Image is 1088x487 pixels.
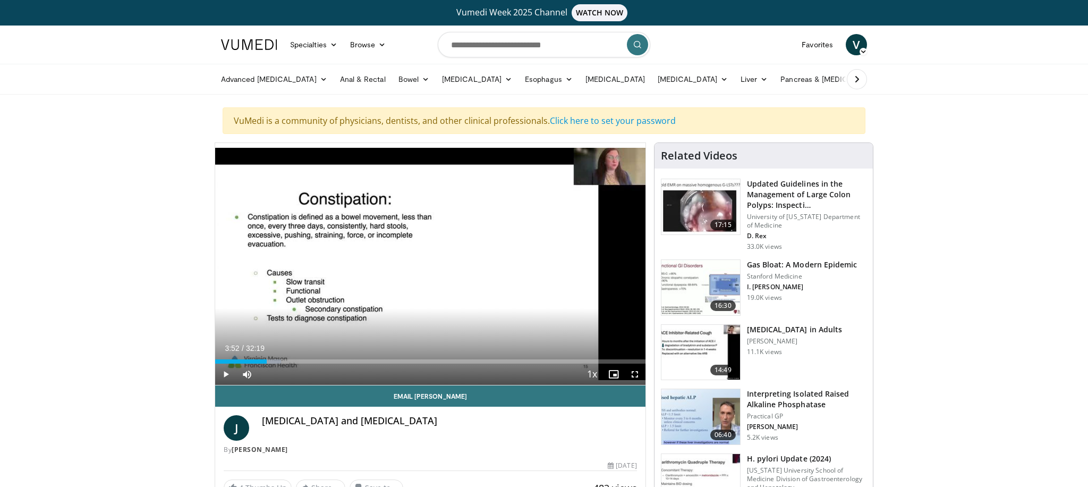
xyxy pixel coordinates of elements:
h3: Updated Guidelines in the Management of Large Colon Polyps: Inspecti… [747,179,866,211]
span: 16:30 [710,300,736,311]
a: Vumedi Week 2025 ChannelWATCH NOW [223,4,865,21]
a: Click here to set your password [550,115,676,127]
input: Search topics, interventions [438,32,650,57]
a: Liver [734,69,774,90]
button: Playback Rate [582,364,603,385]
img: 11950cd4-d248-4755-8b98-ec337be04c84.150x105_q85_crop-smart_upscale.jpg [661,325,740,380]
a: 06:40 Interpreting Isolated Raised Alkaline Phosphatase Practical GP [PERSON_NAME] 5.2K views [661,389,866,445]
a: Browse [344,34,393,55]
span: 32:19 [246,344,265,352]
a: Email [PERSON_NAME] [215,385,645,407]
h4: Related Videos [661,149,737,162]
video-js: Video Player [215,143,645,385]
p: Stanford Medicine [747,272,857,281]
h3: [MEDICAL_DATA] in Adults [747,324,842,335]
a: Favorites [795,34,839,55]
p: 33.0K views [747,242,782,251]
button: Fullscreen [624,364,645,385]
a: Esophagus [518,69,579,90]
a: [PERSON_NAME] [232,445,288,454]
span: 14:49 [710,365,736,375]
button: Play [215,364,236,385]
div: VuMedi is a community of physicians, dentists, and other clinical professionals. [223,107,865,134]
a: Specialties [284,34,344,55]
img: 480ec31d-e3c1-475b-8289-0a0659db689a.150x105_q85_crop-smart_upscale.jpg [661,260,740,315]
p: 11.1K views [747,348,782,356]
a: 17:15 Updated Guidelines in the Management of Large Colon Polyps: Inspecti… University of [US_STA... [661,179,866,251]
p: 19.0K views [747,293,782,302]
div: Progress Bar [215,359,645,364]
h3: Gas Bloat: A Modern Epidemic [747,259,857,270]
a: [MEDICAL_DATA] [651,69,734,90]
h3: Interpreting Isolated Raised Alkaline Phosphatase [747,389,866,410]
button: Enable picture-in-picture mode [603,364,624,385]
span: 06:40 [710,430,736,440]
span: 3:52 [225,344,239,352]
p: D. Rex [747,232,866,240]
a: 16:30 Gas Bloat: A Modern Epidemic Stanford Medicine I. [PERSON_NAME] 19.0K views [661,259,866,316]
div: [DATE] [608,461,636,471]
span: / [242,344,244,352]
p: I. [PERSON_NAME] [747,283,857,291]
span: 17:15 [710,220,736,230]
a: J [224,415,249,441]
p: 5.2K views [747,433,778,442]
a: 14:49 [MEDICAL_DATA] in Adults [PERSON_NAME] 11.1K views [661,324,866,381]
p: Practical GP [747,412,866,421]
div: By [224,445,637,455]
h4: [MEDICAL_DATA] and [MEDICAL_DATA] [262,415,637,427]
a: [MEDICAL_DATA] [436,69,518,90]
a: Bowel [392,69,436,90]
p: [PERSON_NAME] [747,423,866,431]
img: 6a4ee52d-0f16-480d-a1b4-8187386ea2ed.150x105_q85_crop-smart_upscale.jpg [661,389,740,444]
a: Anal & Rectal [334,69,392,90]
a: Pancreas & [MEDICAL_DATA] [774,69,898,90]
h3: H. pylori Update (2024) [747,454,866,464]
img: dfcfcb0d-b871-4e1a-9f0c-9f64970f7dd8.150x105_q85_crop-smart_upscale.jpg [661,179,740,234]
button: Mute [236,364,258,385]
span: WATCH NOW [572,4,628,21]
p: [PERSON_NAME] [747,337,842,346]
a: V [846,34,867,55]
img: VuMedi Logo [221,39,277,50]
a: [MEDICAL_DATA] [579,69,651,90]
p: University of [US_STATE] Department of Medicine [747,213,866,230]
a: Advanced [MEDICAL_DATA] [215,69,334,90]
